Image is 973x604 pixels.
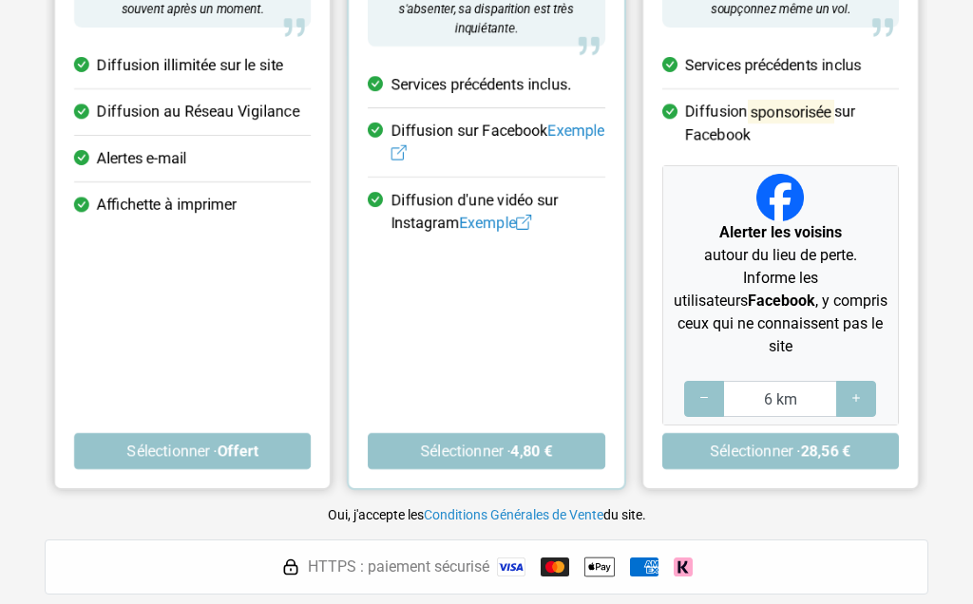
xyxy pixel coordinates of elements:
[97,101,299,123] span: Diffusion au Réseau Vigilance
[671,221,890,267] p: autour du lieu de perte.
[541,557,569,576] img: Mastercard
[97,194,237,217] span: Affichette à imprimer
[74,433,311,469] button: Sélectionner ·Offert
[391,120,604,165] span: Diffusion sur Facebook
[391,122,604,162] a: Exemple
[218,442,258,460] strong: Offert
[584,552,615,582] img: Apple Pay
[630,557,658,576] img: American Express
[685,101,899,146] span: Diffusion sur Facebook
[391,73,571,96] span: Services précédents inclus.
[748,292,815,310] strong: Facebook
[328,507,646,522] small: Oui, j'accepte les du site.
[97,147,187,170] span: Alertes e-mail
[459,214,531,232] a: Exemple
[97,54,283,77] span: Diffusion illimitée sur le site
[756,174,804,221] img: Facebook
[800,442,850,460] strong: 28,56 €
[671,267,890,358] p: Informe les utilisateurs , y compris ceux qui ne connaissent pas le site
[368,433,604,469] button: Sélectionner ·4,80 €
[308,556,489,578] span: HTTPS : paiement sécurisé
[281,557,300,576] img: HTTPS : paiement sécurisé
[497,557,525,576] img: Visa
[424,507,603,522] a: Conditions Générales de Vente
[662,433,899,469] button: Sélectionner ·28,56 €
[685,54,862,77] span: Services précédents inclus
[391,189,604,235] span: Diffusion d'une vidéo sur Instagram
[674,557,693,576] img: Klarna
[510,442,552,460] strong: 4,80 €
[719,223,842,241] strong: Alerter les voisins
[748,100,834,123] mark: sponsorisée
